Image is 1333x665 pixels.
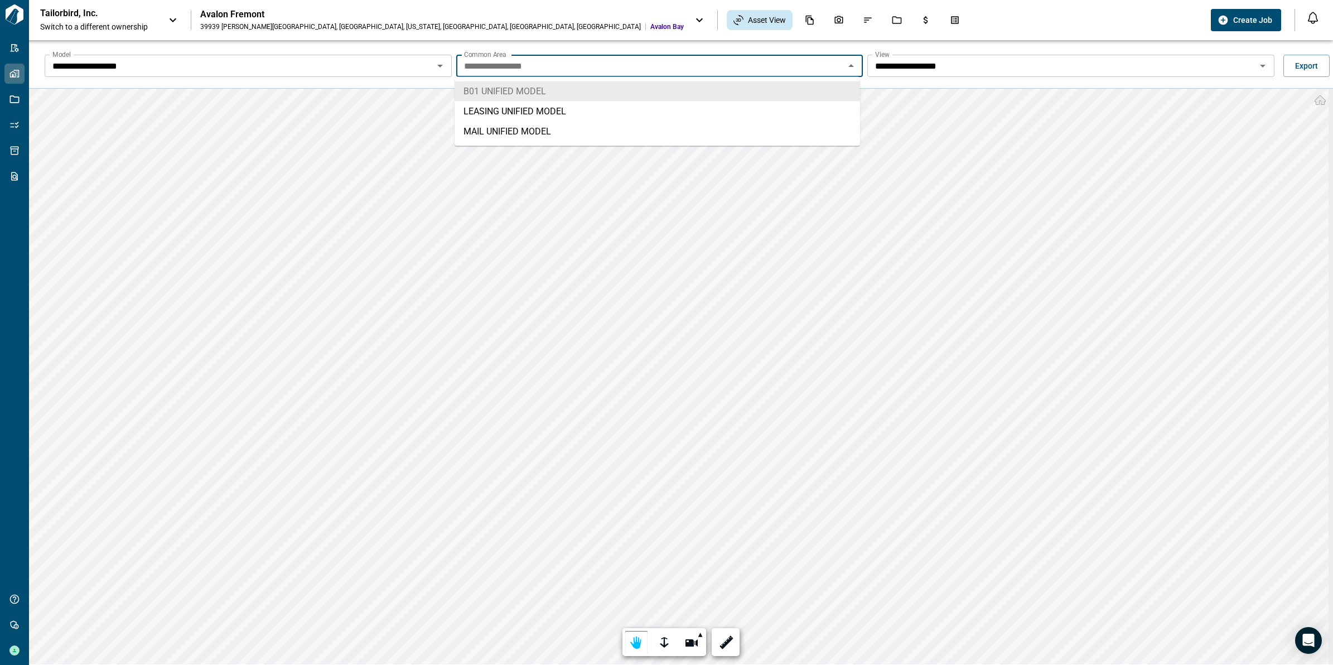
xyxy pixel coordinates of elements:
button: Open [1255,58,1271,74]
span: Export [1295,60,1318,71]
div: Open Intercom Messenger [1295,627,1322,654]
div: Budgets [914,11,938,30]
div: Avalon Fremont [200,9,684,20]
div: Documents [798,11,822,30]
label: View [875,50,890,59]
span: Avalon Bay [650,22,684,31]
div: Asset View [727,10,793,30]
p: Tailorbird, Inc. [40,8,141,19]
button: Create Job [1211,9,1281,31]
label: Model [52,50,71,59]
button: Open [432,58,448,74]
div: 39939 [PERSON_NAME][GEOGRAPHIC_DATA], [GEOGRAPHIC_DATA], [US_STATE], [GEOGRAPHIC_DATA] , [GEOGRAP... [200,22,641,31]
li: LEASING UNIFIED MODEL [455,102,860,122]
span: Create Job [1233,15,1272,26]
span: Asset View [748,15,786,26]
li: B01 UNIFIED MODEL [455,81,860,102]
div: Photos [827,11,851,30]
li: MAIL UNIFIED MODEL [455,122,860,142]
label: Common Area [464,50,506,59]
button: Close [843,58,859,74]
div: Issues & Info [856,11,880,30]
button: Export [1283,55,1330,77]
div: Takeoff Center [943,11,967,30]
button: Open notification feed [1304,9,1322,27]
span: Switch to a different ownership [40,21,157,32]
div: Jobs [885,11,909,30]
